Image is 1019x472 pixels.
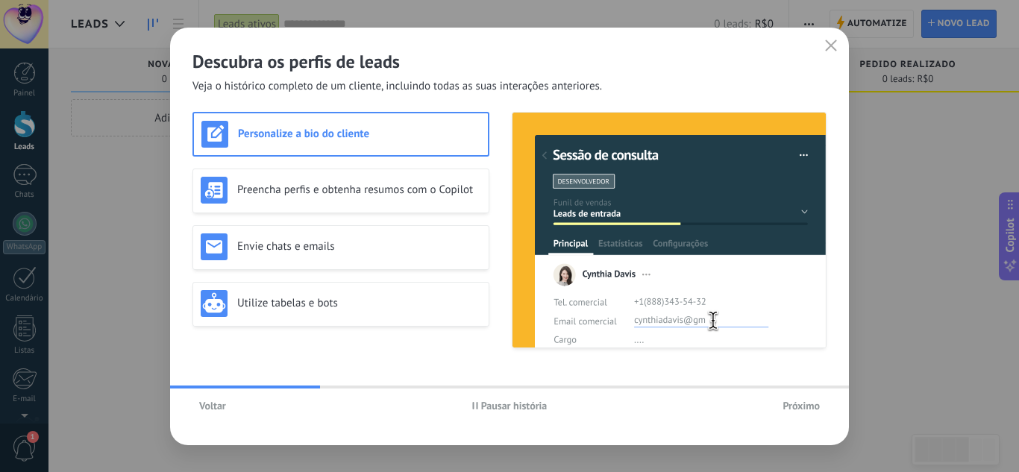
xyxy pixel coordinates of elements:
[238,127,480,141] h3: Personalize a bio do cliente
[237,183,481,197] h3: Preencha perfis e obtenha resumos com o Copilot
[237,296,481,310] h3: Utilize tabelas e bots
[192,394,233,417] button: Voltar
[199,400,226,411] span: Voltar
[776,394,827,417] button: Próximo
[192,79,602,94] span: Veja o histórico completo de um cliente, incluindo todas as suas interações anteriores.
[465,394,554,417] button: Pausar história
[192,50,827,73] h2: Descubra os perfis de leads
[481,400,548,411] span: Pausar história
[237,239,481,254] h3: Envie chats e emails
[783,400,820,411] span: Próximo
